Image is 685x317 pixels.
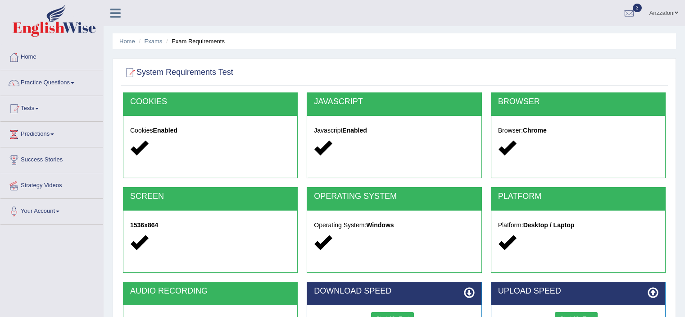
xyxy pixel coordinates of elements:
[314,127,474,134] h5: Javascript
[0,70,103,93] a: Practice Questions
[130,192,290,201] h2: SCREEN
[314,97,474,106] h2: JAVASCRIPT
[314,192,474,201] h2: OPERATING SYSTEM
[314,222,474,229] h5: Operating System:
[0,122,103,144] a: Predictions
[498,97,658,106] h2: BROWSER
[342,127,367,134] strong: Enabled
[633,4,642,12] span: 3
[0,96,103,119] a: Tests
[0,199,103,221] a: Your Account
[366,221,394,229] strong: Windows
[523,221,575,229] strong: Desktop / Laptop
[498,287,658,296] h2: UPLOAD SPEED
[0,173,103,196] a: Strategy Videos
[119,38,135,45] a: Home
[314,287,474,296] h2: DOWNLOAD SPEED
[130,97,290,106] h2: COOKIES
[130,221,158,229] strong: 1536x864
[0,45,103,67] a: Home
[498,222,658,229] h5: Platform:
[123,66,233,79] h2: System Requirements Test
[130,127,290,134] h5: Cookies
[498,127,658,134] h5: Browser:
[523,127,547,134] strong: Chrome
[164,37,225,46] li: Exam Requirements
[145,38,163,45] a: Exams
[0,147,103,170] a: Success Stories
[153,127,177,134] strong: Enabled
[498,192,658,201] h2: PLATFORM
[130,287,290,296] h2: AUDIO RECORDING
